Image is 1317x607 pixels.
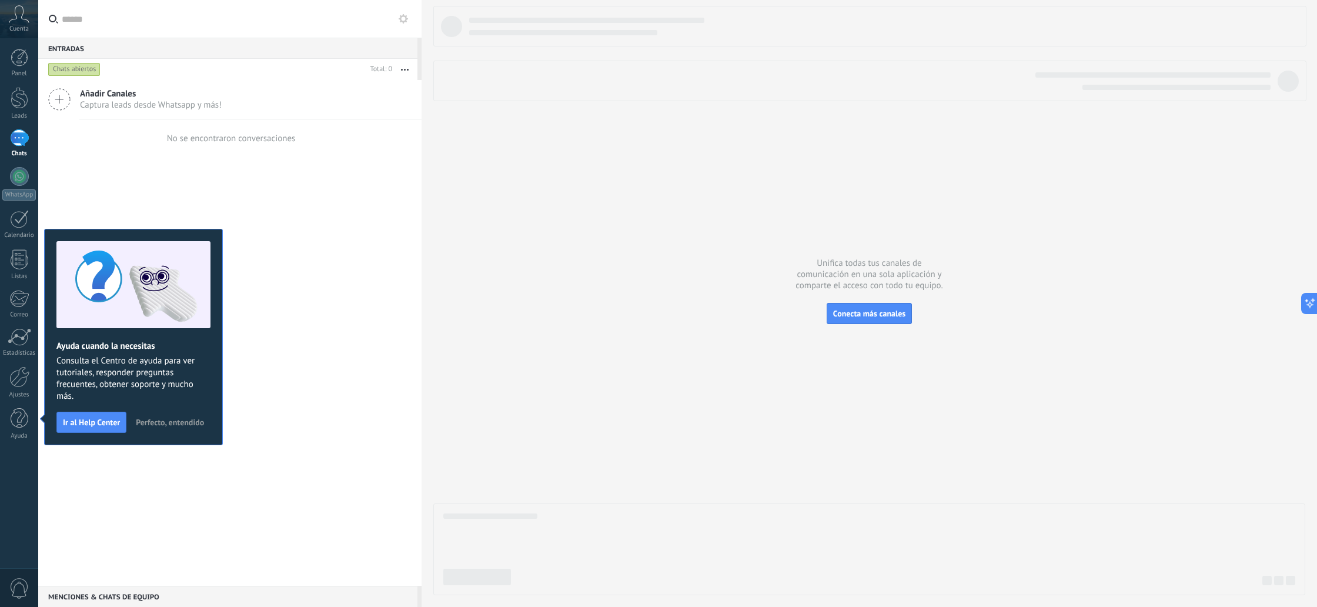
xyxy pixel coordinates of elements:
div: Ayuda [2,432,36,440]
div: Correo [2,311,36,319]
span: Conecta más canales [833,308,905,319]
div: Leads [2,112,36,120]
div: Chats [2,150,36,158]
div: Ajustes [2,391,36,399]
div: Estadísticas [2,349,36,357]
span: Ir al Help Center [63,418,120,426]
div: No se encontraron conversaciones [167,133,296,144]
span: Perfecto, entendido [136,418,204,426]
span: Captura leads desde Whatsapp y más! [80,99,222,111]
span: Añadir Canales [80,88,222,99]
div: Chats abiertos [48,62,101,76]
h2: Ayuda cuando la necesitas [56,341,210,352]
div: WhatsApp [2,189,36,201]
div: Entradas [38,38,417,59]
div: Calendario [2,232,36,239]
button: Ir al Help Center [56,412,126,433]
div: Menciones & Chats de equipo [38,586,417,607]
button: Perfecto, entendido [131,413,209,431]
div: Panel [2,70,36,78]
button: Conecta más canales [827,303,912,324]
span: Cuenta [9,25,29,33]
span: Consulta el Centro de ayuda para ver tutoriales, responder preguntas frecuentes, obtener soporte ... [56,355,210,402]
div: Listas [2,273,36,281]
div: Total: 0 [366,64,392,75]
